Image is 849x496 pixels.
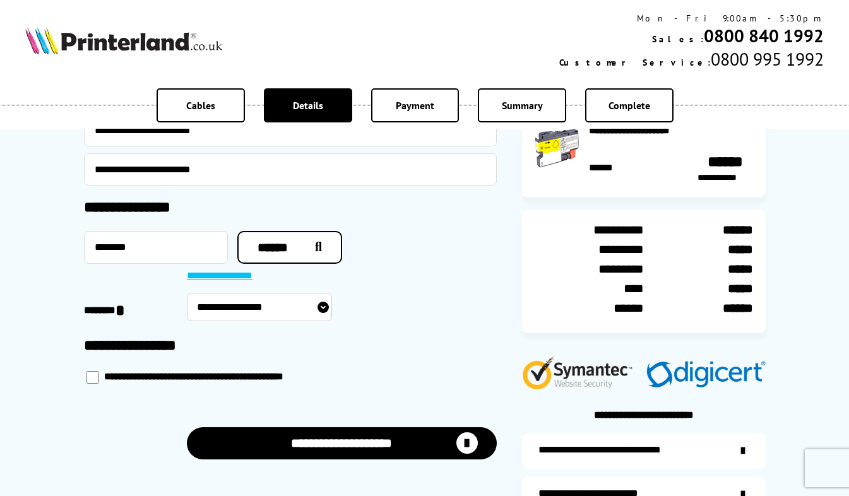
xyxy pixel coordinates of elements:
[711,47,824,71] span: 0800 995 1992
[559,57,711,68] span: Customer Service:
[609,99,650,112] span: Complete
[559,13,824,24] div: Mon - Fri 9:00am - 5:30pm
[25,27,222,54] img: Printerland Logo
[522,433,766,469] a: additional-ink
[186,99,215,112] span: Cables
[704,24,824,47] a: 0800 840 1992
[652,33,704,45] span: Sales:
[502,99,543,112] span: Summary
[293,99,323,112] span: Details
[396,99,434,112] span: Payment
